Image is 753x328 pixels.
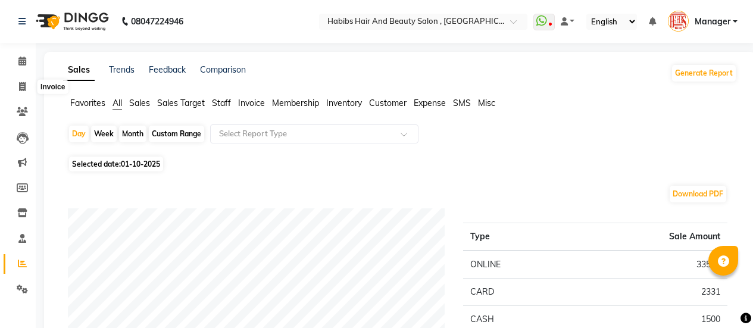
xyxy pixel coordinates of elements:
span: Favorites [70,98,105,108]
span: Staff [212,98,231,108]
img: logo [30,5,112,38]
button: Download PDF [670,186,726,202]
span: Invoice [238,98,265,108]
div: Invoice [38,80,68,94]
span: Inventory [326,98,362,108]
span: Sales [129,98,150,108]
div: Week [91,126,117,142]
span: Misc [478,98,495,108]
td: 2331 [570,279,727,306]
div: Month [119,126,146,142]
span: Selected date: [69,157,163,171]
span: All [113,98,122,108]
a: Sales [63,60,95,81]
td: ONLINE [463,251,570,279]
span: Membership [272,98,319,108]
th: Sale Amount [570,223,727,251]
div: Custom Range [149,126,204,142]
a: Feedback [149,64,186,75]
a: Comparison [200,64,246,75]
span: Customer [369,98,407,108]
span: Sales Target [157,98,205,108]
b: 08047224946 [131,5,183,38]
span: 01-10-2025 [121,160,160,168]
td: 33599 [570,251,727,279]
div: Day [69,126,89,142]
td: CARD [463,279,570,306]
a: Trends [109,64,135,75]
span: SMS [453,98,471,108]
th: Type [463,223,570,251]
iframe: chat widget [703,280,741,316]
img: Manager [668,11,689,32]
span: Manager [695,15,730,28]
span: Expense [414,98,446,108]
button: Generate Report [672,65,736,82]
